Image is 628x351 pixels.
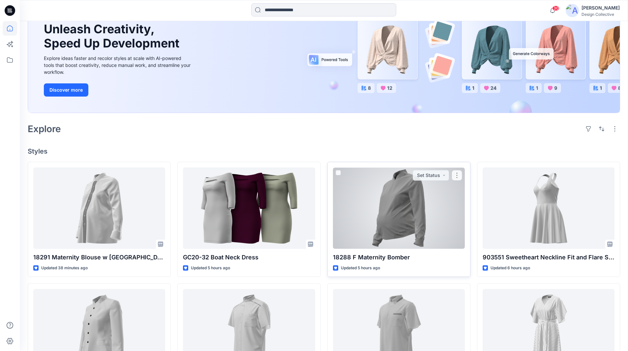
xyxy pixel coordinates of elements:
p: 18291 Maternity Blouse w [GEOGRAPHIC_DATA] [GEOGRAPHIC_DATA] [33,253,165,262]
a: Discover more [44,83,192,97]
div: Explore ideas faster and recolor styles at scale with AI-powered tools that boost creativity, red... [44,55,192,75]
p: Updated 38 minutes ago [41,265,88,272]
p: Updated 6 hours ago [491,265,530,272]
button: Discover more [44,83,88,97]
p: Updated 5 hours ago [191,265,230,272]
img: avatar [566,4,579,17]
a: GC20-32 Boat Neck Dress [183,167,315,249]
a: 18288 F Maternity Bomber [333,167,465,249]
h2: Explore [28,124,61,134]
div: Design Collective [582,12,620,17]
p: GC20-32 Boat Neck Dress [183,253,315,262]
h1: Unleash Creativity, Speed Up Development [44,22,182,50]
p: 903551 Sweetheart Neckline Fit and Flare Suncoast [483,253,614,262]
span: 30 [552,6,559,11]
h4: Styles [28,147,620,155]
p: 18288 F Maternity Bomber [333,253,465,262]
p: Updated 5 hours ago [341,265,380,272]
a: 903551 Sweetheart Neckline Fit and Flare Suncoast [483,167,614,249]
div: [PERSON_NAME] [582,4,620,12]
a: 18291 Maternity Blouse w Contrast Center Panel Resorts World NYC [33,167,165,249]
